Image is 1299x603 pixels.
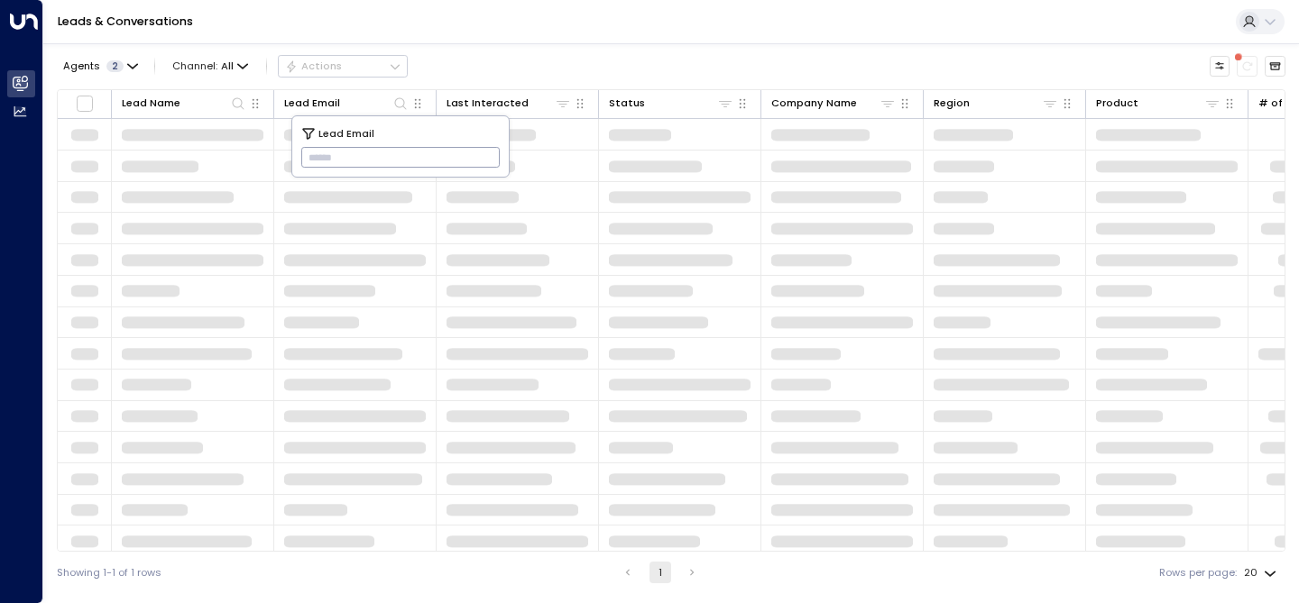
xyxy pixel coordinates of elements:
[771,95,896,112] div: Company Name
[284,95,340,112] div: Lead Email
[221,60,234,72] span: All
[58,14,193,29] a: Leads & Conversations
[57,565,161,580] div: Showing 1-1 of 1 rows
[447,95,571,112] div: Last Interacted
[278,55,408,77] div: Button group with a nested menu
[1237,56,1258,77] span: There are new threads available. Refresh the grid to view the latest updates.
[278,55,408,77] button: Actions
[1210,56,1230,77] button: Customize
[447,95,529,112] div: Last Interacted
[771,95,857,112] div: Company Name
[934,95,1058,112] div: Region
[57,56,143,76] button: Agents2
[1096,95,1221,112] div: Product
[609,95,733,112] div: Status
[616,562,704,583] nav: pagination navigation
[934,95,970,112] div: Region
[122,95,246,112] div: Lead Name
[285,59,342,72] div: Actions
[167,56,254,76] span: Channel:
[1244,562,1280,584] div: 20
[649,562,671,583] button: page 1
[63,61,100,71] span: Agents
[167,56,254,76] button: Channel:All
[609,95,645,112] div: Status
[1159,565,1237,580] label: Rows per page:
[1096,95,1138,112] div: Product
[284,95,409,112] div: Lead Email
[106,60,124,72] span: 2
[1265,56,1285,77] button: Archived Leads
[318,125,374,142] span: Lead Email
[122,95,180,112] div: Lead Name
